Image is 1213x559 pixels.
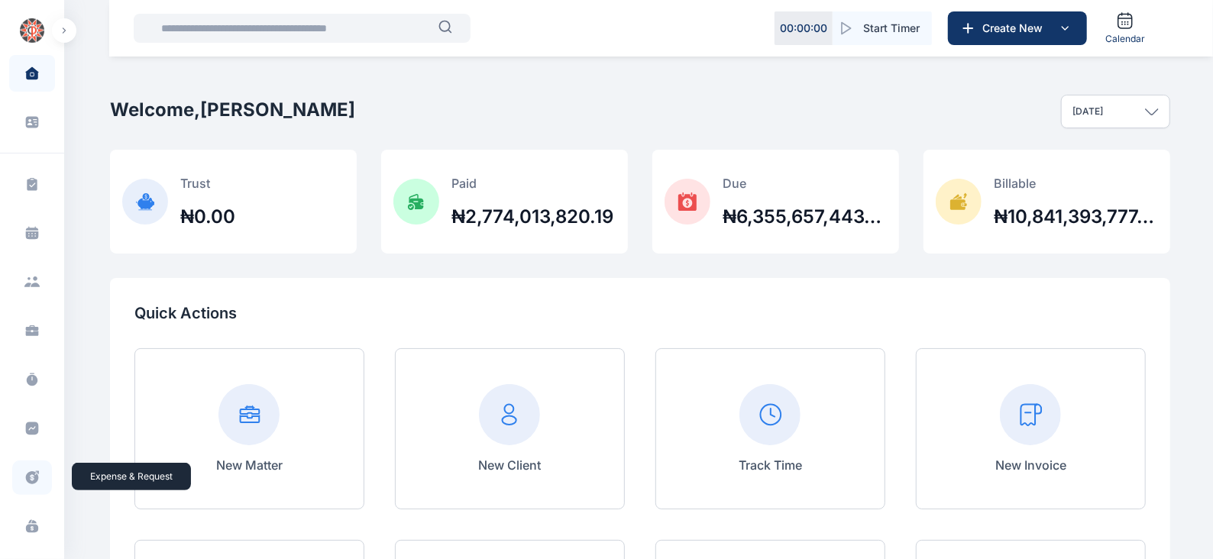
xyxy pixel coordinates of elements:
p: New Invoice [995,456,1066,474]
p: Billable [994,174,1158,192]
p: Trust [180,174,235,192]
h2: ₦10,841,393,777.87 [994,205,1158,229]
p: 00 : 00 : 00 [780,21,827,36]
a: Calendar [1099,5,1151,51]
p: New Client [478,456,541,474]
p: [DATE] [1072,105,1103,118]
p: Due [723,174,887,192]
span: Calendar [1105,33,1145,45]
p: New Matter [216,456,283,474]
h2: Welcome, [PERSON_NAME] [110,98,355,122]
h2: ₦2,774,013,820.19 [451,205,613,229]
p: Paid [451,174,613,192]
button: Start Timer [833,11,932,45]
span: Start Timer [863,21,920,36]
h2: ₦0.00 [180,205,235,229]
p: Quick Actions [134,302,1146,324]
h2: ₦6,355,657,443.96 [723,205,887,229]
p: Track Time [739,456,802,474]
span: Create New [976,21,1056,36]
button: Create New [948,11,1087,45]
